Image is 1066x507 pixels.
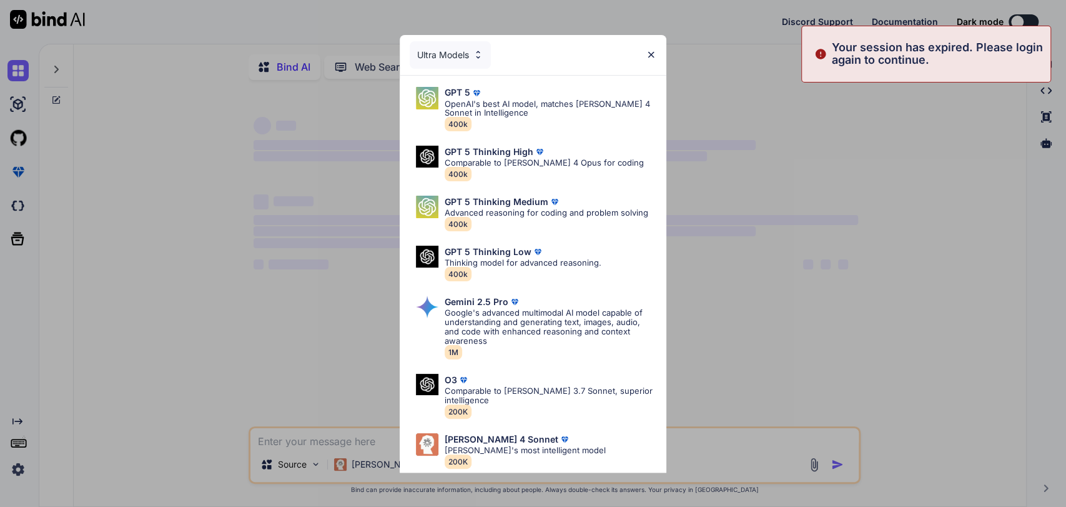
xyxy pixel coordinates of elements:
[445,308,656,346] p: Google's advanced multimodal AI model capable of understanding and generating text, images, audio...
[445,446,606,455] p: [PERSON_NAME]'s most intelligent model
[473,49,483,60] img: Pick Models
[814,41,827,67] img: alert
[445,99,656,118] p: OpenAI's best AI model, matches [PERSON_NAME] 4 Sonnet in Intelligence
[445,267,471,281] span: 400k
[410,41,491,69] div: Ultra Models
[445,208,648,218] p: Advanced reasoning for coding and problem solving
[445,167,471,181] span: 400k
[445,217,471,231] span: 400k
[646,49,656,60] img: close
[416,246,438,268] img: Pick Models
[445,454,471,469] span: 200K
[445,258,601,268] p: Thinking model for advanced reasoning.
[416,433,438,456] img: Pick Models
[416,374,438,396] img: Pick Models
[445,434,558,444] p: [PERSON_NAME] 4 Sonnet
[445,404,471,419] span: 200K
[457,374,470,386] img: premium
[416,196,438,218] img: Pick Models
[445,247,531,257] p: GPT 5 Thinking Low
[558,433,571,446] img: premium
[470,87,483,99] img: premium
[416,87,438,109] img: Pick Models
[445,345,462,359] span: 1M
[416,296,438,318] img: Pick Models
[832,41,1043,67] p: Your session has expired. Please login again to continue.
[416,146,438,168] img: Pick Models
[445,88,470,98] p: GPT 5
[548,196,561,208] img: premium
[445,147,533,157] p: GPT 5 Thinking High
[531,246,544,258] img: premium
[508,296,521,308] img: premium
[445,197,548,207] p: GPT 5 Thinking Medium
[445,386,656,405] p: Comparable to [PERSON_NAME] 3.7 Sonnet, superior intelligence
[445,117,471,131] span: 400k
[445,297,508,307] p: Gemini 2.5 Pro
[445,375,457,385] p: O3
[533,146,546,158] img: premium
[445,158,644,168] p: Comparable to [PERSON_NAME] 4 Opus for coding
